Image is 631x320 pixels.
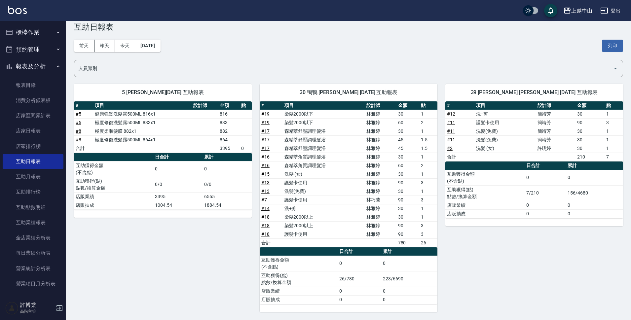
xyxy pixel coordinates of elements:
[419,153,437,161] td: 1
[3,41,63,58] button: 預約管理
[419,127,437,135] td: 1
[3,93,63,108] a: 消費分析儀表板
[575,101,605,110] th: 金額
[74,101,252,153] table: a dense table
[381,295,437,304] td: 0
[474,101,536,110] th: 項目
[419,101,437,110] th: 點
[445,185,525,201] td: 互助獲得(點) 點數/換算金額
[566,201,623,209] td: 0
[283,110,365,118] td: 染髮2000以下
[365,230,396,238] td: 林雅婷
[365,221,396,230] td: 林雅婷
[3,215,63,230] a: 互助業績報表
[445,170,525,185] td: 互助獲得金額 (不含點)
[447,128,455,134] a: #11
[419,238,437,247] td: 26
[261,120,270,125] a: #19
[203,192,252,201] td: 6555
[445,209,525,218] td: 店販抽成
[536,118,576,127] td: 簡靖芳
[261,154,270,160] a: #16
[381,287,437,295] td: 0
[365,144,396,153] td: 林雅婷
[283,204,365,213] td: 洗+剪
[3,169,63,184] a: 互助月報表
[261,231,270,237] a: #18
[365,187,396,196] td: 林雅婷
[76,111,81,117] a: #5
[536,101,576,110] th: 設計師
[74,153,252,210] table: a dense table
[203,177,252,192] td: 0/0
[575,110,605,118] td: 30
[20,302,54,308] h5: 許博棠
[445,153,474,161] td: 合計
[260,287,338,295] td: 店販業績
[447,146,453,151] a: #2
[605,127,623,135] td: 1
[283,144,365,153] td: 森精萃舒壓調理髮浴
[575,118,605,127] td: 90
[447,137,455,142] a: #11
[74,22,623,32] h3: 互助日報表
[566,209,623,218] td: 0
[3,245,63,261] a: 每日業績分析表
[544,4,557,17] button: save
[525,185,566,201] td: 7/210
[3,261,63,276] a: 營業統計分析表
[365,213,396,221] td: 林雅婷
[8,6,27,14] img: Logo
[261,171,270,177] a: #15
[566,161,623,170] th: 累計
[3,154,63,169] a: 互助日報表
[338,256,381,271] td: 0
[396,187,420,196] td: 30
[203,153,252,161] th: 累計
[218,127,240,135] td: 882
[566,185,623,201] td: 156/4680
[3,276,63,291] a: 營業項目月分析表
[74,192,153,201] td: 店販業績
[261,128,270,134] a: #17
[20,308,54,314] p: 高階主管
[218,110,240,118] td: 816
[261,146,270,151] a: #17
[396,110,420,118] td: 30
[419,187,437,196] td: 1
[260,238,283,247] td: 合計
[536,127,576,135] td: 簡靖芳
[283,187,365,196] td: 洗髮(免費)
[474,127,536,135] td: 洗髮(免費)
[381,256,437,271] td: 0
[396,153,420,161] td: 30
[3,58,63,75] button: 報表及分析
[445,201,525,209] td: 店販業績
[474,110,536,118] td: 洗+剪
[396,161,420,170] td: 60
[525,161,566,170] th: 日合計
[396,213,420,221] td: 30
[283,135,365,144] td: 森精萃舒壓調理髮浴
[203,161,252,177] td: 0
[260,247,437,304] table: a dense table
[261,111,270,117] a: #19
[240,101,252,110] th: 點
[575,153,605,161] td: 210
[3,139,63,154] a: 店家排行榜
[283,101,365,110] th: 項目
[445,161,623,218] table: a dense table
[396,230,420,238] td: 90
[474,118,536,127] td: 護髮卡使用
[561,4,595,18] button: 上越中山
[3,108,63,123] a: 店家區間累計表
[575,127,605,135] td: 30
[77,63,610,74] input: 人員名稱
[74,201,153,209] td: 店販抽成
[419,110,437,118] td: 1
[365,110,396,118] td: 林雅婷
[536,135,576,144] td: 簡靖芳
[419,221,437,230] td: 3
[419,170,437,178] td: 1
[365,170,396,178] td: 林雅婷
